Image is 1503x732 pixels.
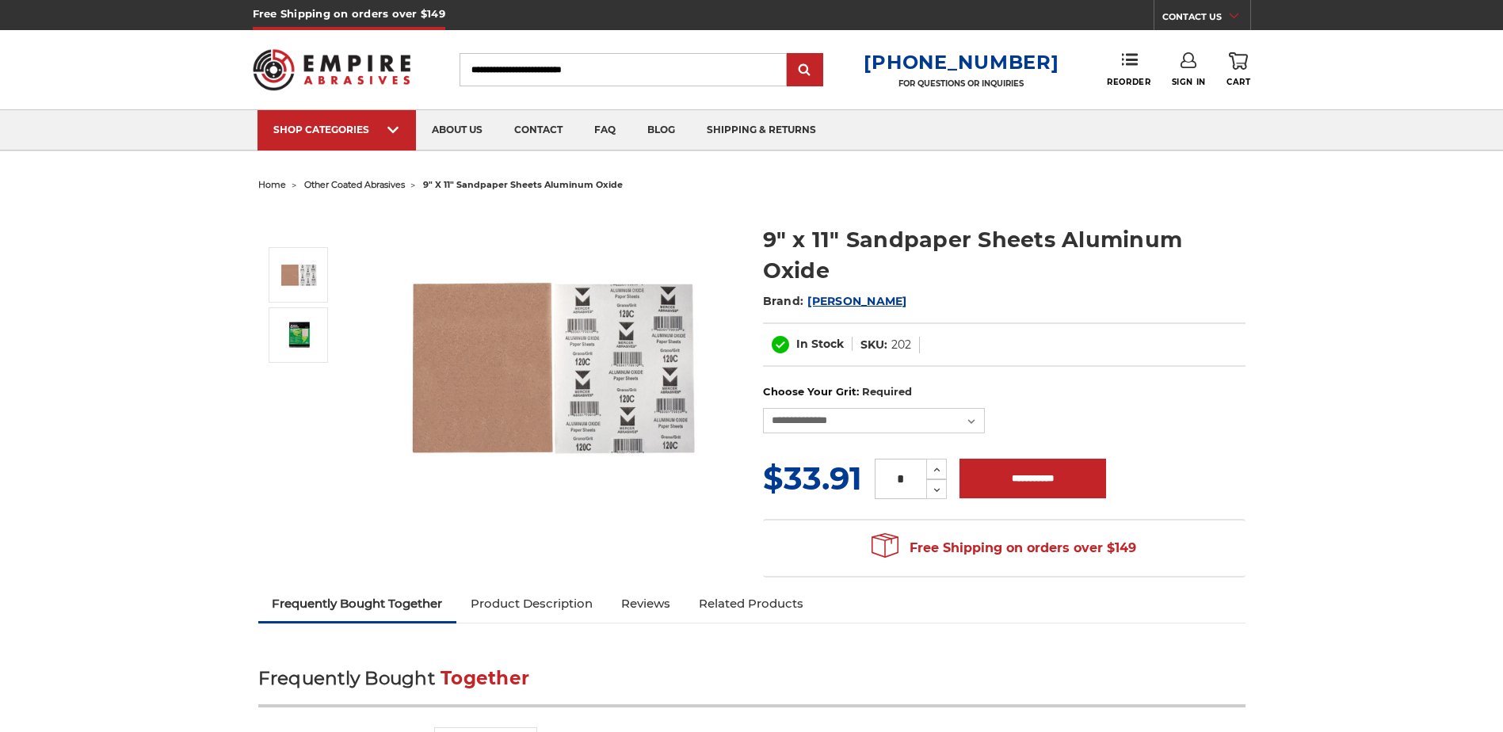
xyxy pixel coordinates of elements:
[258,667,435,689] span: Frequently Bought
[685,586,818,621] a: Related Products
[862,385,912,398] small: Required
[1107,77,1150,87] span: Reorder
[891,337,911,353] dd: 202
[423,179,623,190] span: 9" x 11" sandpaper sheets aluminum oxide
[1226,52,1250,87] a: Cart
[860,337,887,353] dt: SKU:
[796,337,844,351] span: In Stock
[1107,52,1150,86] a: Reorder
[864,51,1059,74] a: [PHONE_NUMBER]
[691,110,832,151] a: shipping & returns
[872,532,1136,564] span: Free Shipping on orders over $149
[864,78,1059,89] p: FOR QUESTIONS OR INQUIRIES
[279,320,319,350] img: 9" x 11" Sandpaper Sheets Aluminum Oxide
[304,179,405,190] a: other coated abrasives
[441,667,529,689] span: Together
[253,39,411,101] img: Empire Abrasives
[1162,8,1250,30] a: CONTACT US
[498,110,578,151] a: contact
[258,179,286,190] a: home
[273,124,400,135] div: SHOP CATEGORIES
[807,294,906,308] a: [PERSON_NAME]
[763,294,804,308] span: Brand:
[763,384,1246,400] label: Choose Your Grit:
[763,459,862,498] span: $33.91
[279,255,319,295] img: 9" x 11" Sandpaper Sheets Aluminum Oxide
[258,586,457,621] a: Frequently Bought Together
[607,586,685,621] a: Reviews
[1226,77,1250,87] span: Cart
[763,224,1246,286] h1: 9" x 11" Sandpaper Sheets Aluminum Oxide
[416,110,498,151] a: about us
[456,586,607,621] a: Product Description
[631,110,691,151] a: blog
[394,208,711,524] img: 9" x 11" Sandpaper Sheets Aluminum Oxide
[1172,77,1206,87] span: Sign In
[578,110,631,151] a: faq
[789,55,821,86] input: Submit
